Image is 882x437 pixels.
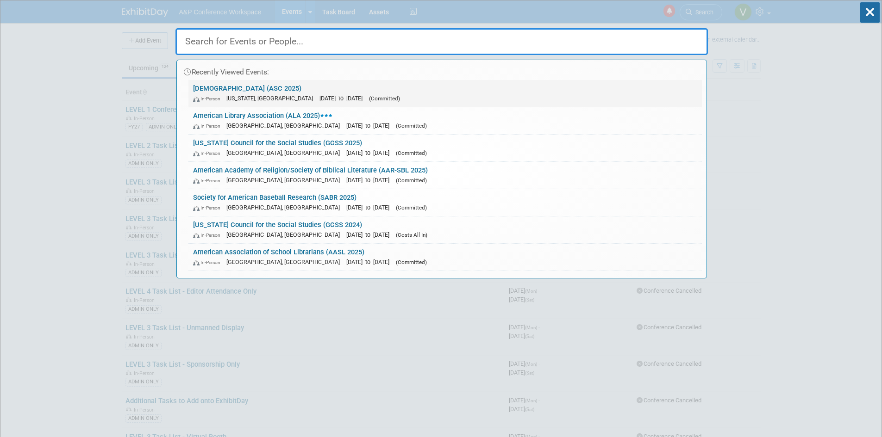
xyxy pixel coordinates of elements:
[226,231,344,238] span: [GEOGRAPHIC_DATA], [GEOGRAPHIC_DATA]
[396,204,427,211] span: (Committed)
[193,123,225,129] span: In-Person
[226,259,344,265] span: [GEOGRAPHIC_DATA], [GEOGRAPHIC_DATA]
[193,178,225,184] span: In-Person
[193,259,225,265] span: In-Person
[188,162,702,189] a: American Academy of Religion/Society of Biblical Literature (AAR-SBL 2025) In-Person [GEOGRAPHIC_...
[396,259,427,265] span: (Committed)
[346,259,394,265] span: [DATE] to [DATE]
[226,177,344,184] span: [GEOGRAPHIC_DATA], [GEOGRAPHIC_DATA]
[369,95,400,102] span: (Committed)
[226,149,344,156] span: [GEOGRAPHIC_DATA], [GEOGRAPHIC_DATA]
[188,189,702,216] a: Society for American Baseball Research (SABR 2025) In-Person [GEOGRAPHIC_DATA], [GEOGRAPHIC_DATA]...
[193,232,225,238] span: In-Person
[188,216,702,243] a: [US_STATE] Council for the Social Studies (GCSS 2024) In-Person [GEOGRAPHIC_DATA], [GEOGRAPHIC_DA...
[188,244,702,271] a: American Association of School Librarians (AASL 2025) In-Person [GEOGRAPHIC_DATA], [GEOGRAPHIC_DA...
[319,95,367,102] span: [DATE] to [DATE]
[175,28,708,55] input: Search for Events or People...
[181,60,702,80] div: Recently Viewed Events:
[193,205,225,211] span: In-Person
[226,204,344,211] span: [GEOGRAPHIC_DATA], [GEOGRAPHIC_DATA]
[346,122,394,129] span: [DATE] to [DATE]
[346,204,394,211] span: [DATE] to [DATE]
[193,96,225,102] span: In-Person
[346,149,394,156] span: [DATE] to [DATE]
[188,80,702,107] a: [DEMOGRAPHIC_DATA] (ASC 2025) In-Person [US_STATE], [GEOGRAPHIC_DATA] [DATE] to [DATE] (Committed)
[226,122,344,129] span: [GEOGRAPHIC_DATA], [GEOGRAPHIC_DATA]
[396,150,427,156] span: (Committed)
[396,123,427,129] span: (Committed)
[346,231,394,238] span: [DATE] to [DATE]
[346,177,394,184] span: [DATE] to [DATE]
[396,177,427,184] span: (Committed)
[188,107,702,134] a: American Library Association (ALA 2025) In-Person [GEOGRAPHIC_DATA], [GEOGRAPHIC_DATA] [DATE] to ...
[188,135,702,161] a: [US_STATE] Council for the Social Studies (GCSS 2025) In-Person [GEOGRAPHIC_DATA], [GEOGRAPHIC_DA...
[193,150,225,156] span: In-Person
[396,232,427,238] span: (Costs All In)
[226,95,318,102] span: [US_STATE], [GEOGRAPHIC_DATA]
